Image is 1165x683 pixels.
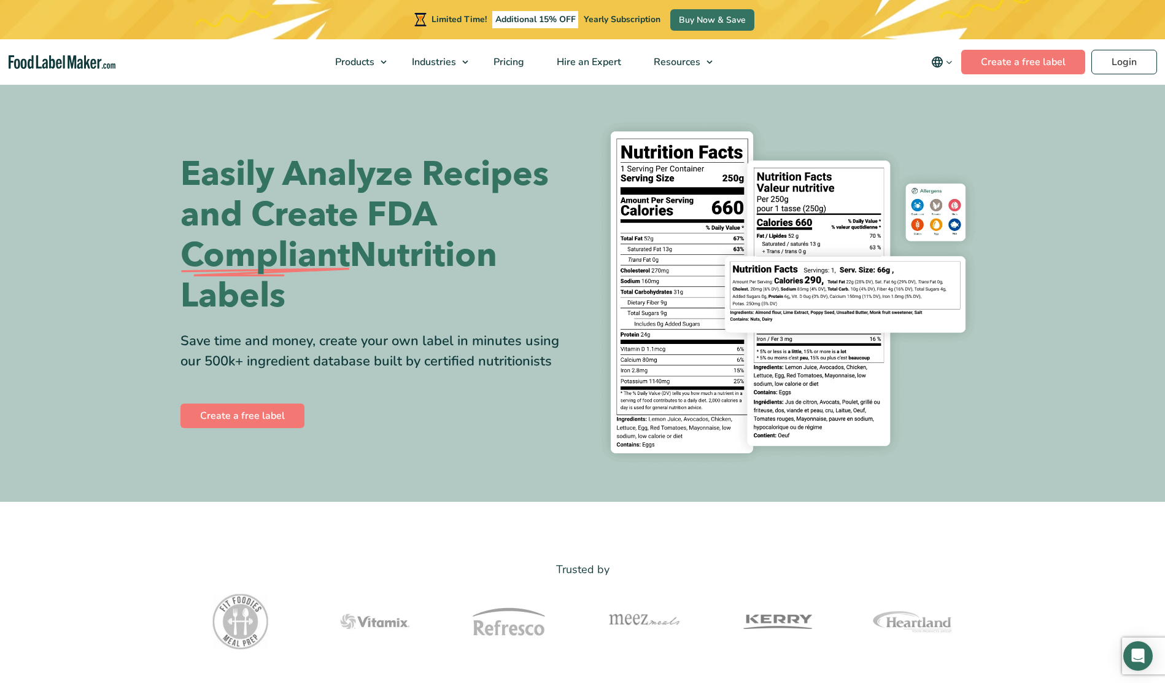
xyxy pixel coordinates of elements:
[331,55,376,69] span: Products
[553,55,622,69] span: Hire an Expert
[1123,641,1153,671] div: Open Intercom Messenger
[180,404,304,428] a: Create a free label
[180,235,350,276] span: Compliant
[490,55,525,69] span: Pricing
[961,50,1085,74] a: Create a free label
[396,39,474,85] a: Industries
[584,14,660,25] span: Yearly Subscription
[180,561,985,579] p: Trusted by
[638,39,719,85] a: Resources
[1091,50,1157,74] a: Login
[650,55,702,69] span: Resources
[180,154,573,316] h1: Easily Analyze Recipes and Create FDA Nutrition Labels
[541,39,635,85] a: Hire an Expert
[180,331,573,372] div: Save time and money, create your own label in minutes using our 500k+ ingredient database built b...
[432,14,487,25] span: Limited Time!
[319,39,393,85] a: Products
[492,11,579,28] span: Additional 15% OFF
[478,39,538,85] a: Pricing
[670,9,754,31] a: Buy Now & Save
[408,55,457,69] span: Industries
